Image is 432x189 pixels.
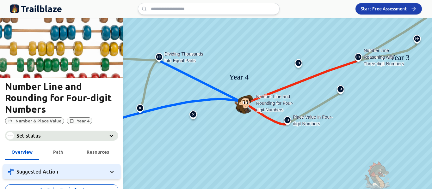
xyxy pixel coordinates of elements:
[10,4,62,14] img: Trailblaze Education Logo
[16,133,41,139] span: Set status
[336,85,346,97] img: Understanding Thousands and Hundreds
[293,59,304,70] img: Dividing Hundreds into Equal Parts
[353,53,363,64] img: Number Line Reasoning with Three-digit Numbers
[5,117,64,124] button: Number & Place Value
[384,52,416,61] div: Year 3
[234,93,255,114] img: Number Line and Rounding for Four-digit Numbers
[355,3,422,15] button: Start Free Assessment
[11,150,33,155] span: Overview
[5,81,118,115] h1: Number Line and Rounding for Four-digit Numbers
[135,104,145,115] img: Properties of Multiplication Equations
[188,110,198,122] img: Multiplying and Dividing by 10 and 100
[67,117,92,124] button: Year 4
[282,116,293,127] img: Place Value in Four-digit Numbers
[412,35,422,46] img: Decomposing Three-digit Numbers
[87,150,109,155] span: Resources
[223,71,255,83] div: Year 4
[15,119,61,123] span: Number & Place Value
[223,71,255,81] div: Year 4
[154,53,164,64] img: Dividing Thousands into Equal Parts
[384,52,416,63] div: Year 3
[77,119,89,123] span: Year 4
[53,150,63,155] span: Path
[16,169,58,174] span: Suggested Action
[3,164,121,179] button: Suggested Action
